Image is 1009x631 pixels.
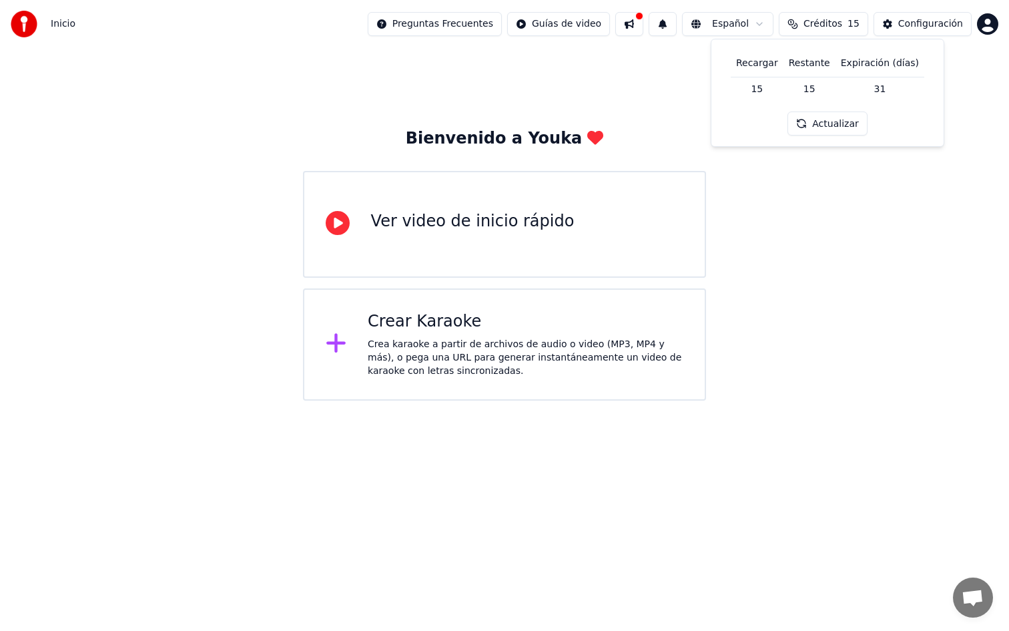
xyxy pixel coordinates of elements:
[835,50,924,77] th: Expiración (días)
[507,12,610,36] button: Guías de video
[848,17,860,31] span: 15
[11,11,37,37] img: youka
[51,17,75,31] span: Inicio
[835,77,924,101] td: 31
[368,311,683,333] div: Crear Karaoke
[783,50,835,77] th: Restante
[51,17,75,31] nav: breadcrumb
[731,77,783,101] td: 15
[368,12,502,36] button: Preguntas Frecuentes
[898,17,963,31] div: Configuración
[731,50,783,77] th: Recargar
[406,128,604,150] div: Bienvenido a Youka
[874,12,972,36] button: Configuración
[803,17,842,31] span: Créditos
[787,112,867,136] button: Actualizar
[368,338,683,378] div: Crea karaoke a partir de archivos de audio o video (MP3, MP4 y más), o pega una URL para generar ...
[371,211,575,232] div: Ver video de inicio rápido
[783,77,835,101] td: 15
[779,12,868,36] button: Créditos15
[953,578,993,618] div: Chat abierto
